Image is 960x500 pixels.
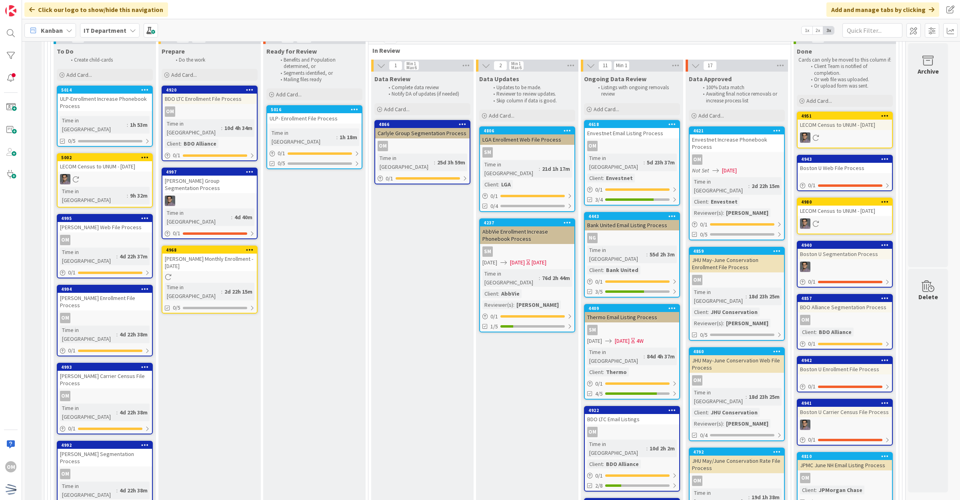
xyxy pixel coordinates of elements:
[584,304,680,400] a: 4409Thermo Email Listing ProcessSM[DATE][DATE]4WTime in [GEOGRAPHIC_DATA]:84d 4h 37mClient:Thermo...
[798,242,892,259] div: 4940Boston U Segmentation Process
[797,241,893,288] a: 4940Boston U Segmentation ProcessCS0/1
[484,220,574,226] div: 4237
[585,379,679,389] div: 0/1
[690,348,784,373] div: 4860JHU May-June Conservation Web File Process
[58,268,152,278] div: 0/1
[690,154,784,165] div: OM
[644,158,645,167] span: :
[162,168,257,193] div: 4997[PERSON_NAME] Group Segmentation Process
[690,255,784,272] div: JHU May-June Conservation Enrollment File Process
[800,132,810,143] img: CS
[58,371,152,388] div: [PERSON_NAME] Carrier Census File Process
[692,197,708,206] div: Client
[798,262,892,272] div: CS
[808,278,816,286] span: 0 / 1
[61,216,152,221] div: 4995
[221,124,222,132] span: :
[61,155,152,160] div: 5002
[595,278,603,286] span: 0 / 1
[162,106,257,117] div: OM
[798,206,892,216] div: LECOM Census to UNUM - [DATE]
[61,87,152,93] div: 5014
[723,319,724,328] span: :
[800,328,816,336] div: Client
[116,330,118,339] span: :
[118,252,150,261] div: 4d 22h 37m
[797,294,893,350] a: 4857BDO Alliance Segmentation ProcessOMClient:BDO Alliance0/1
[173,151,180,160] span: 0 / 1
[489,112,514,119] span: Add Card...
[379,122,470,127] div: 4866
[585,121,679,128] div: 4618
[271,107,362,112] div: 5016
[798,198,892,216] div: 4980LECOM Census to UNUM - [DATE]
[278,149,285,158] span: 0 / 1
[604,266,640,274] div: Bank United
[162,254,257,271] div: [PERSON_NAME] Monthly Enrollment - [DATE]
[615,337,630,345] span: [DATE]
[162,246,257,254] div: 4968
[798,242,892,249] div: 4940
[700,230,708,239] span: 0/5
[798,357,892,374] div: 4942Boston U Enrollment File Process
[587,348,644,365] div: Time in [GEOGRAPHIC_DATA]
[689,126,785,240] a: 4621Envestnet Increase Phonebook ProcessOMNot Set[DATE]Time in [GEOGRAPHIC_DATA]:2d 22h 15mClient...
[58,174,152,184] div: CS
[60,248,116,265] div: Time in [GEOGRAPHIC_DATA]
[800,218,810,229] img: CS
[118,330,150,339] div: 4d 22h 38m
[58,86,152,94] div: 5014
[61,286,152,292] div: 4994
[498,289,499,298] span: :
[798,249,892,259] div: Boston U Segmentation Process
[479,218,575,332] a: 4237AbbVie Enrollment Increase Phonebook ProcessSM[DATE][DATE][DATE]Time in [GEOGRAPHIC_DATA]:76d...
[690,220,784,230] div: 0/1
[798,382,892,392] div: 0/1
[480,312,574,322] div: 0/1
[798,156,892,173] div: 4943Boston U Web File Process
[724,208,770,217] div: [PERSON_NAME]
[585,277,679,287] div: 0/1
[58,313,152,323] div: OM
[278,159,285,168] span: 0/5
[689,347,785,441] a: 4860JHU May-June Conservation Web File ProcessOMTime in [GEOGRAPHIC_DATA]:18d 23h 25mClient:JHU C...
[587,141,598,151] div: OM
[585,305,679,322] div: 4409Thermo Email Listing Process
[60,174,70,184] img: CS
[594,106,619,113] span: Add Card...
[166,87,257,93] div: 4920
[378,154,434,171] div: Time in [GEOGRAPHIC_DATA]
[375,141,470,151] div: OM
[480,226,574,244] div: AbbVie Enrollment Increase Phonebook Process
[585,121,679,138] div: 4618Envestnet Email Listing Process
[267,106,362,113] div: 5016
[603,174,604,182] span: :
[692,177,748,195] div: Time in [GEOGRAPHIC_DATA]
[585,312,679,322] div: Thermo Email Listing Process
[173,229,180,238] span: 0 / 1
[587,368,603,376] div: Client
[162,196,257,206] div: CS
[499,180,513,189] div: LGA
[60,187,127,204] div: Time in [GEOGRAPHIC_DATA]
[498,180,499,189] span: :
[692,208,723,217] div: Reviewer(s)
[722,166,737,175] span: [DATE]
[808,340,816,348] span: 0 / 1
[60,235,70,245] div: OM
[748,182,750,190] span: :
[165,106,175,117] div: OM
[180,139,182,148] span: :
[222,124,254,132] div: 10d 4h 34m
[700,220,708,229] span: 0 / 1
[798,180,892,190] div: 0/1
[165,283,221,300] div: Time in [GEOGRAPHIC_DATA]
[482,289,498,298] div: Client
[585,128,679,138] div: Envestnet Email Listing Process
[435,158,467,167] div: 25d 3h 59m
[532,258,546,267] div: [DATE]
[58,364,152,388] div: 4993[PERSON_NAME] Carrier Census File Process
[267,113,362,124] div: ULP- Enrollment File Process
[798,112,892,130] div: 4951LECOM Census to UNUM - [DATE]
[162,246,257,271] div: 4968[PERSON_NAME] Monthly Enrollment - [DATE]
